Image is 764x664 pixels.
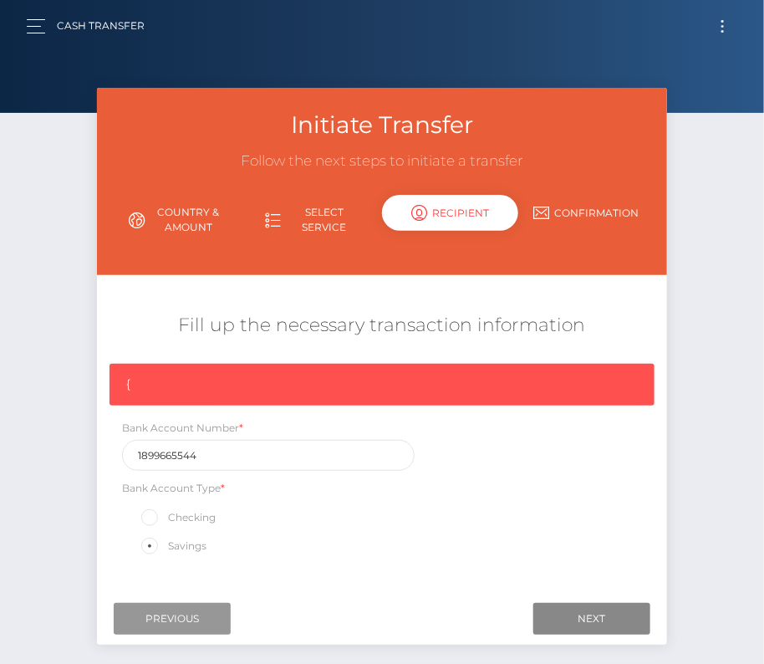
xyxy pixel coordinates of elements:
[110,151,654,171] h3: Follow the next steps to initiate a transfer
[533,603,650,635] input: Next
[139,507,216,529] label: Checking
[126,376,130,391] span: {
[122,481,225,496] label: Bank Account Type
[246,198,382,242] a: Select Service
[139,535,206,557] label: Savings
[122,440,415,471] input: Account number
[57,8,145,43] a: Cash Transfer
[110,313,654,339] h5: Fill up the necessary transaction information
[110,109,654,141] h3: Initiate Transfer
[518,198,654,227] a: Confirmation
[707,15,738,38] button: Toggle navigation
[382,195,518,231] div: Recipient
[110,198,246,242] a: Country & Amount
[122,421,243,436] label: Bank Account Number
[114,603,231,635] input: Previous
